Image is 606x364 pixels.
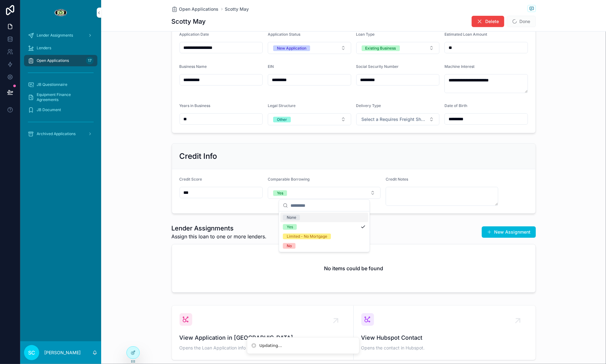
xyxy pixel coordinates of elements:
[362,116,427,122] span: Select a Requires Freight Shipping?
[268,42,351,54] button: Select Button
[268,32,300,37] span: Application Status
[277,117,287,122] div: Other
[180,345,346,351] span: Opens the Loan Application info in [GEOGRAPHIC_DATA].
[268,103,296,108] span: Legal Structure
[486,18,499,25] span: Delete
[287,224,293,230] div: Yes
[24,79,97,90] a: JB Questionnaire
[268,187,381,199] button: Select Button
[24,92,97,103] a: Equipment Finance Agreements
[24,128,97,140] a: Archived Applications
[20,25,101,148] div: scrollable content
[354,306,536,360] a: View Hubspot ContactOpens the contact in Hubspot.
[179,6,219,12] span: Open Applications
[277,190,283,196] div: Yes
[180,177,202,182] span: Credit Score
[37,82,67,87] span: JB Questionnaire
[172,17,206,26] h1: Scotty May
[37,45,51,51] span: Lenders
[287,243,292,249] div: No
[356,42,440,54] button: Select Button
[37,92,91,102] span: Equipment Finance Agreements
[24,42,97,54] a: Lenders
[180,103,211,108] span: Years in Business
[356,113,440,125] button: Select Button
[37,107,61,112] span: JB Document
[180,64,207,69] span: Business Name
[268,113,351,125] button: Select Button
[37,131,76,136] span: Archived Applications
[482,226,536,238] button: New Assignment
[356,103,381,108] span: Delivery Type
[54,8,67,18] img: App logo
[268,64,274,69] span: EIN
[287,234,327,239] div: Limited - No Mortgage
[386,177,408,182] span: Credit Notes
[444,64,474,69] span: Machine Interest
[444,32,487,37] span: Estimated Loan Amount
[44,349,81,356] p: [PERSON_NAME]
[28,349,35,356] span: SC
[37,33,73,38] span: Lender Assignments
[356,32,375,37] span: Loan Type
[287,215,296,220] div: None
[365,45,396,51] div: Existing Business
[472,16,504,27] button: Delete
[277,45,306,51] div: New Application
[356,64,399,69] span: Social Security Number
[361,345,528,351] span: Opens the contact in Hubspot.
[37,58,69,63] span: Open Applications
[225,6,249,12] a: Scotty May
[180,32,209,37] span: Application Date
[361,333,528,342] span: View Hubspot Contact
[172,224,267,233] h1: Lender Assignments
[24,30,97,41] a: Lender Assignments
[268,177,309,182] span: Comparable Borrowing
[172,233,267,240] span: Assign this loan to one or more lenders.
[86,57,94,64] div: 17
[172,306,354,360] a: View Application in [GEOGRAPHIC_DATA]Opens the Loan Application info in [GEOGRAPHIC_DATA].
[24,55,97,66] a: Open Applications17
[279,212,370,252] div: Suggestions
[444,103,467,108] span: Date of Birth
[260,343,282,349] div: Updating...
[180,333,346,342] span: View Application in [GEOGRAPHIC_DATA]
[324,265,383,272] h2: No items could be found
[180,151,217,161] h2: Credit Info
[172,6,219,12] a: Open Applications
[24,104,97,116] a: JB Document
